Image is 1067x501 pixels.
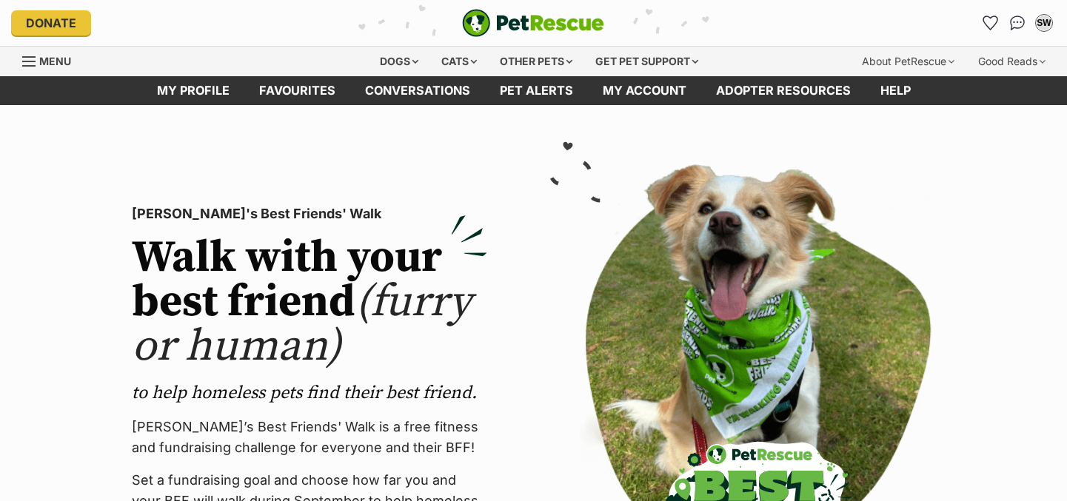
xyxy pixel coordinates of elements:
[489,47,583,76] div: Other pets
[1032,11,1056,35] button: My account
[588,76,701,105] a: My account
[142,76,244,105] a: My profile
[979,11,1003,35] a: Favourites
[462,9,604,37] img: logo-e224e6f780fb5917bec1dbf3a21bbac754714ae5b6737aabdf751b685950b380.svg
[462,9,604,37] a: PetRescue
[132,275,472,374] span: (furry or human)
[1010,16,1026,30] img: chat-41dd97257d64d25036548639549fe6c8038ab92f7586957e7f3b1b290dea8141.svg
[132,236,487,369] h2: Walk with your best friend
[968,47,1056,76] div: Good Reads
[132,204,487,224] p: [PERSON_NAME]'s Best Friends' Walk
[1037,16,1051,30] div: SW
[585,47,709,76] div: Get pet support
[701,76,866,105] a: Adopter resources
[350,76,485,105] a: conversations
[866,76,926,105] a: Help
[39,55,71,67] span: Menu
[485,76,588,105] a: Pet alerts
[22,47,81,73] a: Menu
[369,47,429,76] div: Dogs
[132,381,487,405] p: to help homeless pets find their best friend.
[132,417,487,458] p: [PERSON_NAME]’s Best Friends' Walk is a free fitness and fundraising challenge for everyone and t...
[431,47,487,76] div: Cats
[1006,11,1029,35] a: Conversations
[852,47,965,76] div: About PetRescue
[244,76,350,105] a: Favourites
[979,11,1056,35] ul: Account quick links
[11,10,91,36] a: Donate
